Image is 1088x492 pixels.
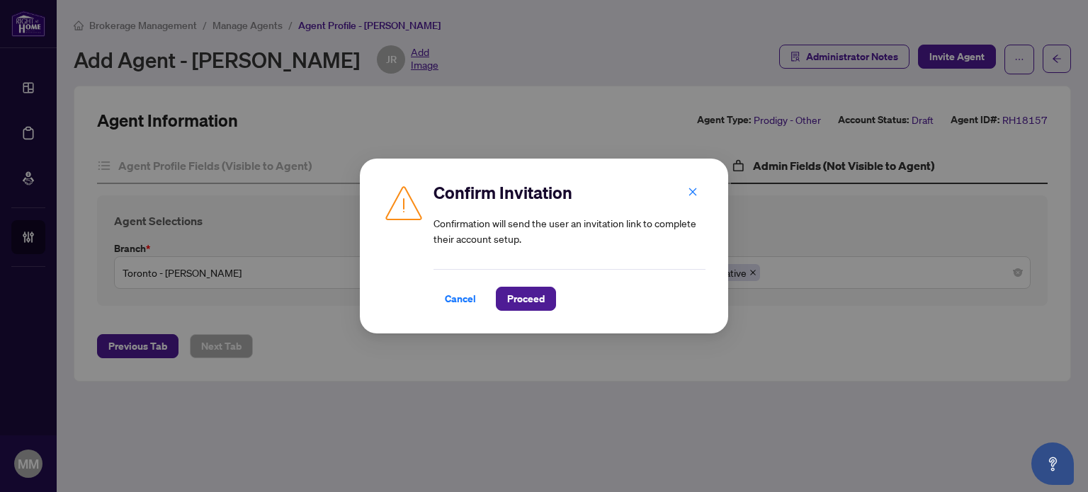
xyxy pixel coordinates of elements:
[433,181,705,204] h2: Confirm Invitation
[433,215,705,246] article: Confirmation will send the user an invitation link to complete their account setup.
[496,287,556,311] button: Proceed
[507,287,545,310] span: Proceed
[433,287,487,311] button: Cancel
[688,187,698,197] span: close
[445,287,476,310] span: Cancel
[1031,442,1074,485] button: Open asap
[382,181,425,224] img: Caution Icon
